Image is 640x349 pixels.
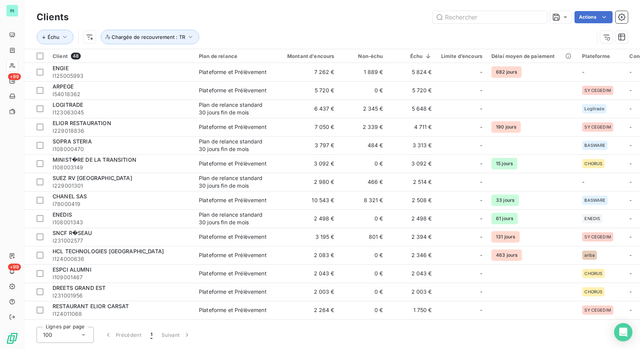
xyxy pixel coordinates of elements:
div: Plateforme et Prélèvement [199,123,267,131]
span: I78000419 [53,200,190,208]
span: - [629,252,632,258]
button: Suivant [157,327,195,343]
div: Open Intercom Messenger [614,323,632,341]
td: 2 346 € [388,246,437,264]
span: 61 jours [491,213,518,224]
td: 1 889 € [339,63,388,81]
span: BASWARE [584,143,605,148]
td: 5 648 € [388,100,437,118]
span: - [480,270,482,277]
span: - [629,87,632,93]
td: 2 003 € [274,283,339,301]
td: 2 003 € [388,283,437,301]
input: Rechercher [433,11,547,23]
td: 7 262 € [274,63,339,81]
td: 3 195 € [274,228,339,246]
span: - [480,233,482,241]
span: SY CEGEDIM [584,125,611,129]
span: I109001467 [53,273,190,281]
span: HCL TECHNOLOGIES [GEOGRAPHIC_DATA] [53,248,164,254]
span: - [480,178,482,186]
span: - [582,69,584,75]
span: I54018362 [53,90,190,98]
span: RESTAURANT ELIOR CARSAT [53,303,129,309]
td: 0 € [339,283,388,301]
span: Échu [48,34,59,40]
td: 6 437 € [274,100,339,118]
td: 5 824 € [388,63,437,81]
div: Plateforme et Prélèvement [199,160,267,167]
span: 15 jours [491,158,517,169]
span: - [480,215,482,222]
span: Chargée de recouvrement : TR [112,34,185,40]
div: Plan de relance standard 30 jours fin de mois [199,174,269,190]
td: 1 846 € [274,319,339,338]
td: 5 720 € [274,81,339,100]
div: Plateforme et Prélèvement [199,87,267,94]
td: 2 083 € [274,246,339,264]
span: Client [53,53,68,59]
td: 3 797 € [274,136,339,154]
span: I123063045 [53,109,190,116]
td: 0 € [339,246,388,264]
span: I229018836 [53,127,190,135]
span: - [480,251,482,259]
div: Plan de relance standard 30 jours fin de mois [199,138,269,153]
div: Montant d'encours [278,53,334,59]
td: 2 345 € [339,100,388,118]
span: CHANEL SAS [53,193,87,199]
td: 2 980 € [274,173,339,191]
td: 5 720 € [388,81,437,100]
span: I108000470 [53,145,190,153]
td: 3 313 € [388,136,437,154]
span: SY CEGEDIM [584,308,611,312]
span: - [582,179,584,185]
td: 2 339 € [339,118,388,136]
button: Chargée de recouvrement : TR [101,30,199,44]
span: - [480,196,482,204]
td: 466 € [339,173,388,191]
span: I125005993 [53,72,190,80]
td: 0 € [339,154,388,173]
button: Actions [574,11,613,23]
span: ENEDIS [53,211,72,218]
div: Plateforme et Prélèvement [199,306,267,314]
span: MINIST�RE DE LA TRANSITION [53,156,136,163]
span: CHORUS [584,271,602,276]
span: - [480,105,482,113]
td: 2 043 € [388,264,437,283]
span: - [629,307,632,313]
span: - [629,270,632,277]
div: Plateforme et Prélèvement [199,233,267,241]
span: LOGITRADE [53,101,83,108]
td: 2 514 € [388,173,437,191]
td: 3 092 € [274,154,339,173]
td: 3 092 € [388,154,437,173]
span: I108001343 [53,219,190,226]
span: +99 [8,73,21,80]
span: 100 [43,331,52,339]
div: Délai moyen de paiement [491,53,573,59]
span: 131 jours [491,231,520,243]
span: SNCF R�SEAU [53,230,92,236]
span: - [480,160,482,167]
img: Logo LeanPay [6,332,18,344]
td: 2 508 € [388,191,437,209]
span: - [629,160,632,167]
div: Plateforme et Prélèvement [199,196,267,204]
button: Précédent [100,327,146,343]
span: - [480,68,482,76]
td: 2 264 € [274,301,339,319]
span: SUEZ RV [GEOGRAPHIC_DATA] [53,175,132,181]
span: ELIOR RESTAURATION [53,120,111,126]
span: CHORUS [584,161,602,166]
span: +99 [8,264,21,270]
span: 463 jours [491,249,522,261]
td: 10 543 € [274,191,339,209]
div: Plan de relance standard 30 jours fin de mois [199,211,269,226]
td: 2 498 € [388,209,437,228]
span: I229001301 [53,182,190,190]
h3: Clients [37,10,69,24]
span: 1 [150,331,152,339]
div: Non-échu [344,53,383,59]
